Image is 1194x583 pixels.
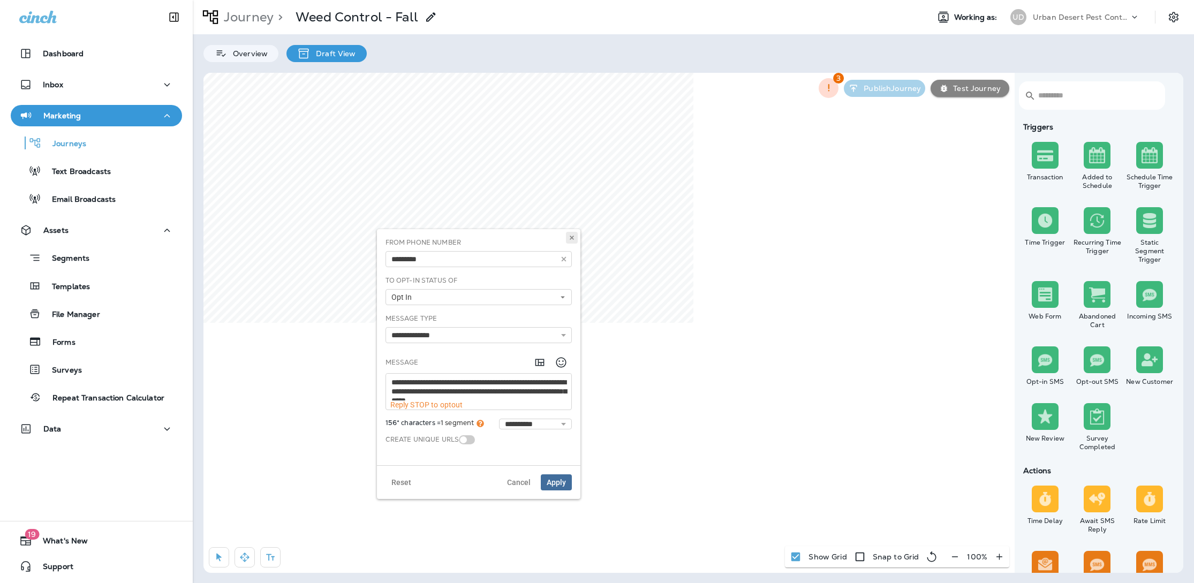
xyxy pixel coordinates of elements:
p: Templates [41,282,90,292]
label: Message [386,358,419,367]
button: Repeat Transaction Calculator [11,386,182,408]
button: File Manager [11,302,182,325]
button: Settings [1164,7,1183,27]
button: Email Broadcasts [11,187,182,210]
p: Snap to Grid [873,552,919,561]
div: New Review [1021,434,1069,443]
p: Show Grid [808,552,847,561]
div: Transaction [1021,173,1069,181]
button: Opt In [386,289,572,305]
label: To Opt-In Status Of [386,276,458,285]
p: Inbox [43,80,63,89]
div: Added to Schedule [1074,173,1122,190]
div: Time Trigger [1021,238,1069,247]
p: Surveys [41,366,82,376]
span: Reset [391,479,411,486]
p: Assets [43,226,69,234]
p: File Manager [41,310,100,320]
div: Static Segment Trigger [1125,238,1174,264]
p: Weed Control - Fall [296,9,418,25]
div: Actions [1019,466,1176,475]
p: Email Broadcasts [41,195,116,205]
button: Support [11,556,182,577]
p: Urban Desert Pest Control [1033,13,1129,21]
div: Opt-out SMS [1074,377,1122,386]
span: Cancel [507,479,531,486]
div: Opt-in SMS [1021,377,1069,386]
div: Schedule Time Trigger [1125,173,1174,190]
span: Support [32,562,73,575]
div: Time Delay [1021,517,1069,525]
button: Test Journey [931,80,1009,97]
button: Text Broadcasts [11,160,182,182]
p: Journeys [42,139,86,149]
div: Recurring Time Trigger [1074,238,1122,255]
div: New Customer [1125,377,1174,386]
label: Message Type [386,314,437,323]
p: Forms [42,338,75,348]
span: Opt In [391,293,416,302]
button: Apply [541,474,572,490]
span: 156* characters = [386,419,485,429]
p: Dashboard [43,49,84,58]
p: Data [43,425,62,433]
p: Draft View [311,49,356,58]
button: Forms [11,330,182,353]
button: Marketing [11,105,182,126]
button: Inbox [11,74,182,95]
p: Journey [220,9,274,25]
button: Templates [11,275,182,297]
p: Repeat Transaction Calculator [42,393,164,404]
p: > [274,9,283,25]
div: Incoming SMS [1125,312,1174,321]
button: Data [11,418,182,440]
span: Reply STOP to optout [390,400,463,409]
button: Journeys [11,132,182,154]
span: Apply [547,479,566,486]
span: 3 [833,73,844,84]
button: Collapse Sidebar [159,6,189,28]
button: Assets [11,219,182,241]
button: Select an emoji [550,352,572,373]
p: Text Broadcasts [41,167,111,177]
p: Marketing [43,111,81,120]
div: Web Form [1021,312,1069,321]
p: Overview [228,49,268,58]
span: 19 [25,529,39,540]
div: UD [1010,9,1026,25]
button: Cancel [501,474,536,490]
button: Reset [386,474,417,490]
div: Abandoned Cart [1074,312,1122,329]
button: Add in a premade template [529,352,550,373]
button: Surveys [11,358,182,381]
p: Test Journey [949,84,1001,93]
div: Survey Completed [1074,434,1122,451]
p: Segments [41,254,89,264]
button: Segments [11,246,182,269]
span: 1 segment [441,418,474,427]
div: Triggers [1019,123,1176,131]
div: Rate Limit [1125,517,1174,525]
div: Await SMS Reply [1074,517,1122,534]
button: 19What's New [11,530,182,551]
p: 100 % [967,552,987,561]
button: Dashboard [11,43,182,64]
label: Create Unique URLs [386,435,459,444]
span: What's New [32,536,88,549]
label: From Phone Number [386,238,461,247]
span: Working as: [954,13,1000,22]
